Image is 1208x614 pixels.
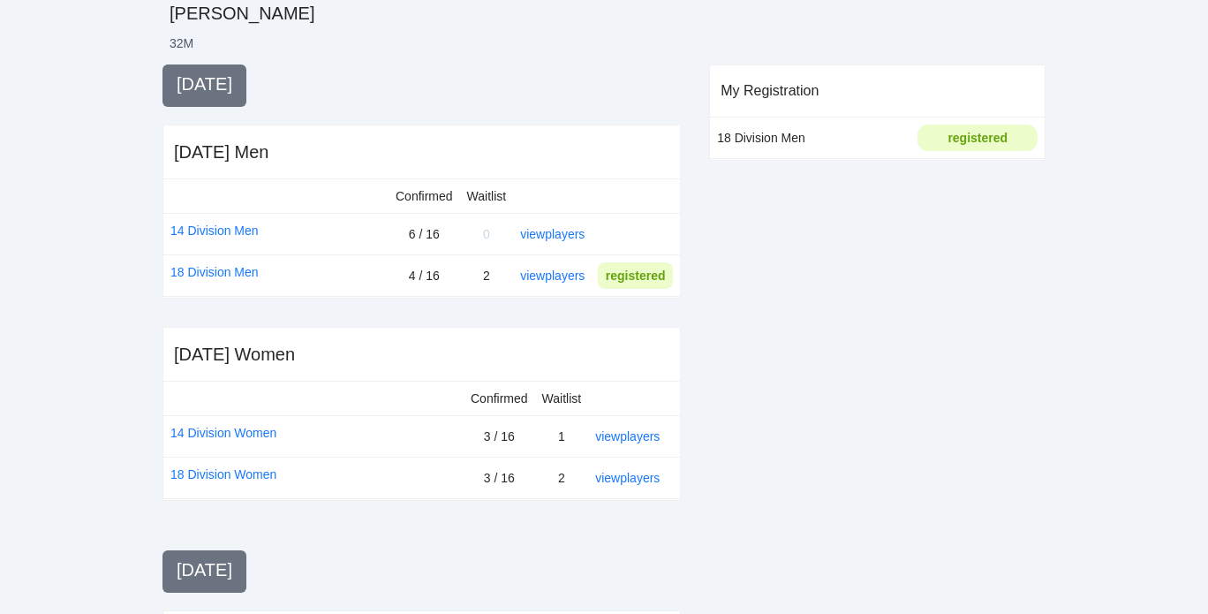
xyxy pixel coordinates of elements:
[535,458,589,499] td: 2
[717,128,880,148] div: 18 Division Men
[595,471,660,485] a: view players
[595,429,660,443] a: view players
[170,423,276,443] a: 14 Division Women
[467,186,507,206] div: Waitlist
[177,74,232,94] span: [DATE]
[170,1,1046,26] h2: [PERSON_NAME]
[919,128,1036,148] div: registered
[483,227,490,241] span: 0
[721,65,1034,116] div: My Registration
[520,269,585,283] a: view players
[170,221,259,240] a: 14 Division Men
[389,214,460,255] td: 6 / 16
[170,262,259,282] a: 18 Division Men
[396,186,453,206] div: Confirmed
[389,255,460,297] td: 4 / 16
[177,560,232,580] span: [DATE]
[170,465,276,484] a: 18 Division Women
[471,389,528,408] div: Confirmed
[174,140,268,164] div: [DATE] Men
[464,416,535,458] td: 3 / 16
[603,266,668,285] div: registered
[460,255,514,297] td: 2
[170,34,193,52] li: 32 M
[520,227,585,241] a: view players
[535,416,589,458] td: 1
[174,342,295,367] div: [DATE] Women
[464,458,535,499] td: 3 / 16
[542,389,582,408] div: Waitlist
